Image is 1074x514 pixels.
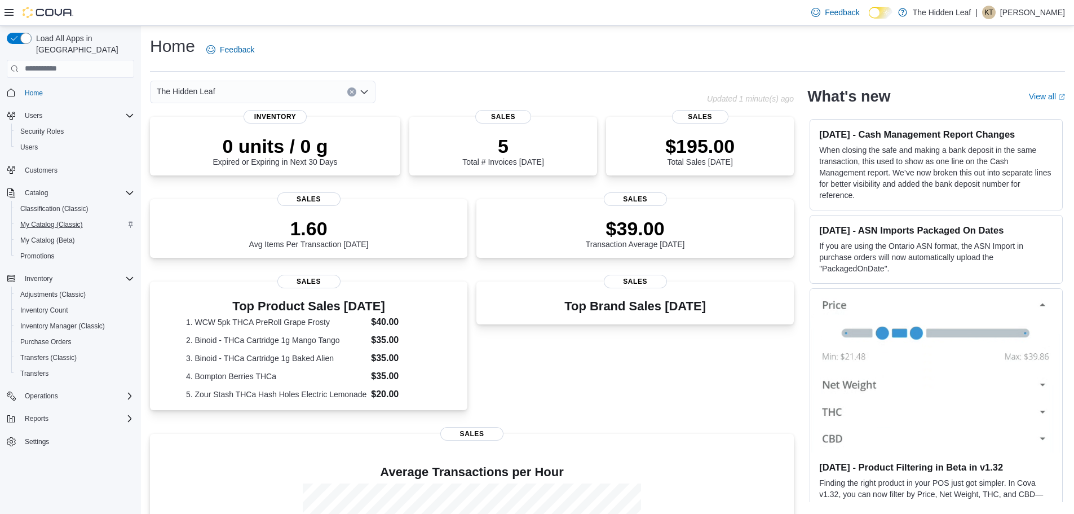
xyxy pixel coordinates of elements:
img: Cova [23,7,73,18]
p: $195.00 [665,135,735,157]
button: Users [2,108,139,124]
span: Transfers (Classic) [20,353,77,362]
span: Security Roles [16,125,134,138]
p: The Hidden Leaf [913,6,971,19]
button: Inventory [20,272,57,285]
span: Promotions [20,252,55,261]
dt: 2. Binoid - THCa Cartridge 1g Mango Tango [186,335,366,346]
div: Total # Invoices [DATE] [462,135,543,166]
dt: 3. Binoid - THCa Cartridge 1g Baked Alien [186,353,366,364]
span: Promotions [16,249,134,263]
dt: 1. WCW 5pk THCA PreRoll Grape Frosty [186,317,366,328]
h3: Top Product Sales [DATE] [186,300,431,313]
span: Operations [20,389,134,403]
div: Transaction Average [DATE] [586,217,685,249]
a: Feedback [202,38,259,61]
span: Adjustments (Classic) [16,288,134,301]
span: Home [25,89,43,98]
span: My Catalog (Classic) [16,218,134,231]
a: Security Roles [16,125,68,138]
dt: 4. Bompton Berries THCa [186,371,366,382]
span: Feedback [220,44,254,55]
a: Transfers (Classic) [16,351,81,364]
span: Feedback [825,7,859,18]
h3: [DATE] - Product Filtering in Beta in v1.32 [819,462,1053,473]
a: My Catalog (Beta) [16,234,79,247]
span: Sales [604,192,667,206]
h2: What's new [807,87,890,106]
span: Reports [25,414,48,423]
span: Purchase Orders [16,335,134,349]
button: Clear input [347,87,356,96]
div: Avg Items Per Transaction [DATE] [249,217,369,249]
span: Catalog [20,186,134,200]
span: Operations [25,392,58,401]
a: Classification (Classic) [16,202,93,216]
p: 5 [462,135,543,157]
span: Inventory [20,272,134,285]
button: Inventory Manager (Classic) [11,318,139,334]
span: Customers [20,163,134,177]
button: Reports [20,412,53,425]
button: Operations [20,389,63,403]
button: Reports [2,411,139,427]
span: Transfers [20,369,48,378]
span: The Hidden Leaf [157,85,215,98]
a: My Catalog (Classic) [16,218,87,231]
span: Classification (Classic) [20,204,89,213]
span: Customers [25,166,58,175]
span: Catalog [25,188,48,197]
span: Purchase Orders [20,337,72,346]
button: Inventory [2,271,139,287]
button: Purchase Orders [11,334,139,350]
p: [PERSON_NAME] [1000,6,1065,19]
span: Transfers (Classic) [16,351,134,364]
dd: $35.00 [371,370,431,383]
span: Load All Apps in [GEOGRAPHIC_DATA] [32,33,134,55]
button: Transfers (Classic) [11,350,139,366]
button: Catalog [20,186,52,200]
span: Transfers [16,367,134,380]
span: Inventory Manager (Classic) [20,322,105,331]
dd: $35.00 [371,352,431,365]
span: Users [20,109,134,122]
a: Purchase Orders [16,335,76,349]
button: Open list of options [360,87,369,96]
button: Home [2,85,139,101]
span: Sales [277,275,341,288]
div: Total Sales [DATE] [665,135,735,166]
dd: $40.00 [371,315,431,329]
button: Customers [2,162,139,178]
nav: Complex example [7,80,134,480]
input: Dark Mode [869,7,892,19]
p: When closing the safe and making a bank deposit in the same transaction, this used to show as one... [819,144,1053,201]
button: Inventory Count [11,302,139,318]
span: Users [25,111,42,120]
button: Promotions [11,248,139,264]
span: Inventory [25,274,52,283]
h4: Average Transactions per Hour [159,465,785,479]
span: Security Roles [20,127,64,136]
p: Updated 1 minute(s) ago [707,94,794,103]
a: Home [20,86,47,100]
button: Operations [2,388,139,404]
span: My Catalog (Beta) [16,234,134,247]
a: Promotions [16,249,59,263]
button: Classification (Classic) [11,201,139,217]
span: Home [20,86,134,100]
span: Sales [475,110,532,124]
span: Sales [672,110,728,124]
p: 0 units / 0 g [213,135,338,157]
a: Inventory Count [16,304,73,317]
svg: External link [1058,94,1065,100]
span: Sales [277,192,341,206]
button: Users [11,139,139,155]
a: Users [16,140,42,154]
span: Reports [20,412,134,425]
span: Inventory [244,110,307,124]
button: Users [20,109,47,122]
dt: 5. Zour Stash THCa Hash Holes Electric Lemonade [186,389,366,400]
span: Users [16,140,134,154]
a: Adjustments (Classic) [16,288,90,301]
